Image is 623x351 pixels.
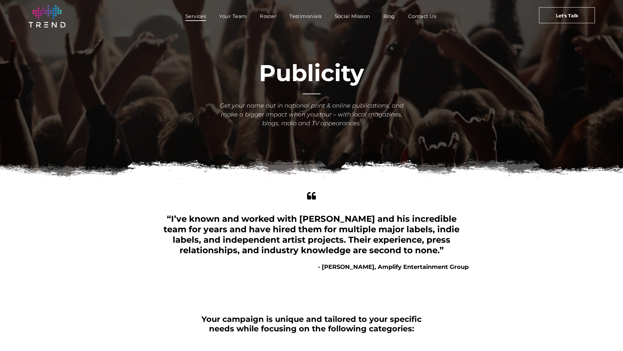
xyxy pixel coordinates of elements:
[29,5,65,27] img: logo
[377,11,402,21] a: Blog
[215,101,408,128] div: Get your name out in national print & online publications, and make a bigger impact when you tour...
[201,314,422,333] b: Your campaign is unique and tailored to your specific needs while focusing on the following categ...
[283,11,328,21] a: Testimonials
[259,59,364,87] font: Publicity
[505,275,623,351] iframe: Chat Widget
[179,11,213,21] a: Services
[318,263,469,271] b: - [PERSON_NAME], Amplify Entertainment Group
[402,11,443,21] a: Contact Us
[556,8,578,24] span: Let's Talk
[328,11,377,21] a: Social Mission
[213,11,253,21] a: Your Team
[185,11,206,21] span: Services
[253,11,283,21] a: Roster
[539,7,595,23] a: Let's Talk
[164,214,459,255] span: “I’ve known and worked with [PERSON_NAME] and his incredible team for years and have hired them f...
